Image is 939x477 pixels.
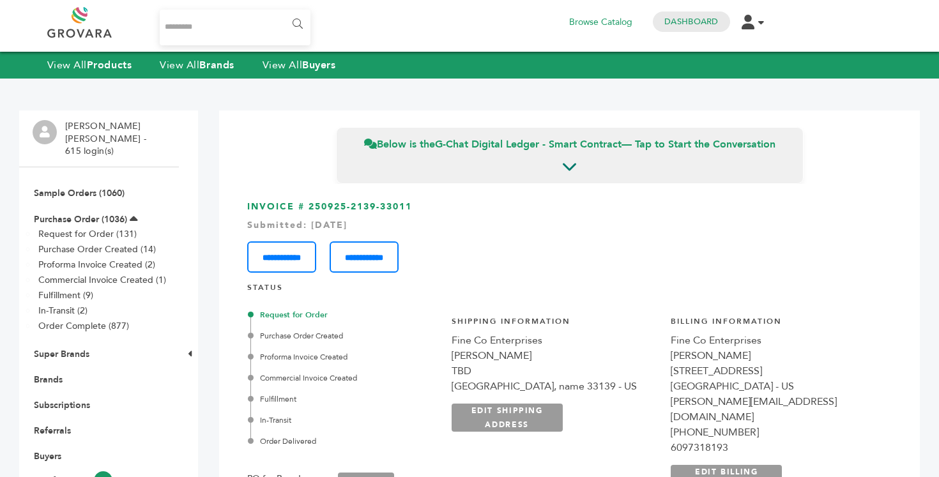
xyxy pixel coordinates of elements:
[38,305,88,317] a: In-Transit (2)
[34,450,61,462] a: Buyers
[65,120,176,158] li: [PERSON_NAME] [PERSON_NAME] - 615 login(s)
[435,137,622,151] strong: G-Chat Digital Ledger - Smart Contract
[671,316,878,333] h4: Billing Information
[250,309,438,321] div: Request for Order
[47,58,132,72] a: View AllProducts
[452,316,659,333] h4: Shipping Information
[34,399,90,411] a: Subscriptions
[38,289,93,301] a: Fulfillment (9)
[452,363,659,379] div: TBD
[38,243,156,255] a: Purchase Order Created (14)
[38,274,166,286] a: Commercial Invoice Created (1)
[671,440,878,455] div: 6097318193
[34,348,89,360] a: Super Brands
[452,333,659,348] div: Fine Co Enterprises
[87,58,132,72] strong: Products
[160,58,234,72] a: View AllBrands
[452,379,659,394] div: [GEOGRAPHIC_DATA], name 33139 - US
[38,320,129,332] a: Order Complete (877)
[671,425,878,440] div: [PHONE_NUMBER]
[671,333,878,348] div: Fine Co Enterprises
[263,58,336,72] a: View AllBuyers
[671,348,878,363] div: [PERSON_NAME]
[34,213,127,225] a: Purchase Order (1036)
[247,282,892,299] h4: STATUS
[38,228,137,240] a: Request for Order (131)
[671,363,878,379] div: [STREET_ADDRESS]
[199,58,234,72] strong: Brands
[38,259,155,271] a: Proforma Invoice Created (2)
[664,16,718,27] a: Dashboard
[250,351,438,363] div: Proforma Invoice Created
[247,219,892,232] div: Submitted: [DATE]
[250,435,438,447] div: Order Delivered
[250,393,438,405] div: Fulfillment
[34,425,71,437] a: Referrals
[34,187,125,199] a: Sample Orders (1060)
[247,201,892,273] h3: INVOICE # 250925-2139-33011
[302,58,335,72] strong: Buyers
[569,15,632,29] a: Browse Catalog
[671,394,878,425] div: [PERSON_NAME][EMAIL_ADDRESS][DOMAIN_NAME]
[160,10,311,45] input: Search...
[250,414,438,426] div: In-Transit
[34,374,63,386] a: Brands
[452,404,563,432] a: EDIT SHIPPING ADDRESS
[250,372,438,384] div: Commercial Invoice Created
[364,137,775,151] span: Below is the — Tap to Start the Conversation
[452,348,659,363] div: [PERSON_NAME]
[671,379,878,394] div: [GEOGRAPHIC_DATA] - US
[33,120,57,144] img: profile.png
[250,330,438,342] div: Purchase Order Created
